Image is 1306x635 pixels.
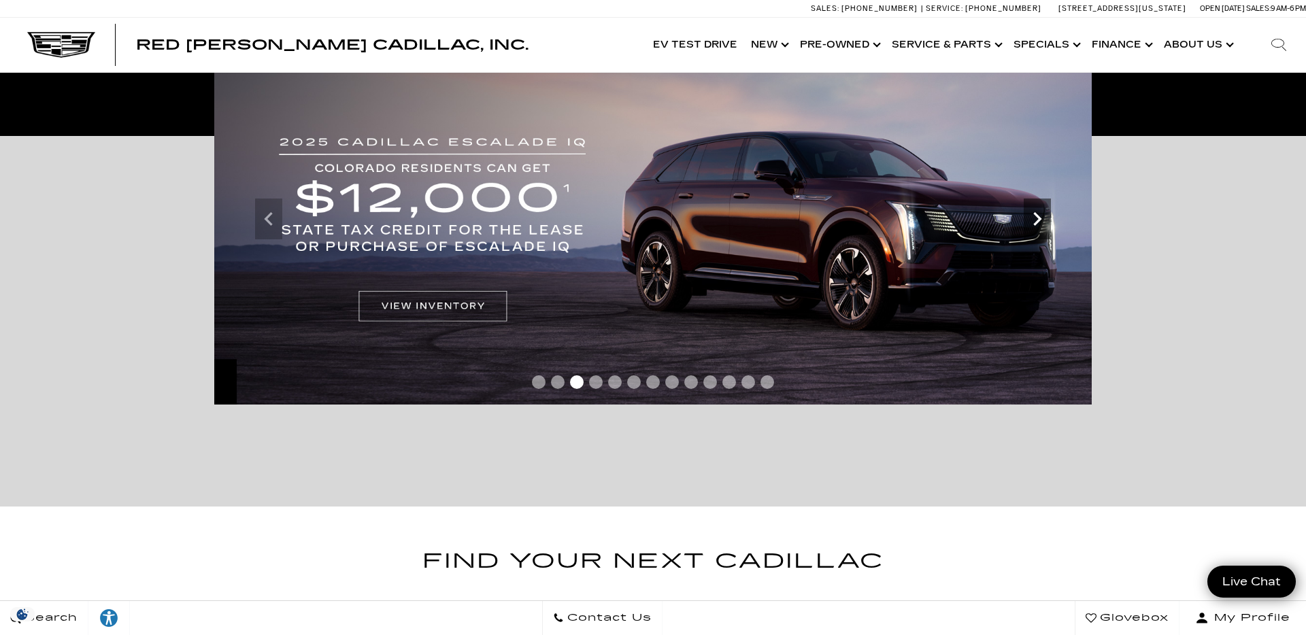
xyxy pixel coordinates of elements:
[811,4,839,13] span: Sales:
[7,607,38,621] section: Click to Open Cookie Consent Modal
[214,34,1092,405] img: THE 2025 ESCALADE IQ IS ELIGIBLE FOR THE $3,500 COLORADO INNOVATIVE MOTOR VEHICLE TAX CREDIT
[1058,4,1186,13] a: [STREET_ADDRESS][US_STATE]
[1209,608,1290,628] span: My Profile
[214,545,1092,595] h2: Find Your Next Cadillac
[27,32,95,58] img: Cadillac Dark Logo with Cadillac White Text
[722,375,736,389] span: Go to slide 11
[1024,199,1051,239] div: Next
[1179,601,1306,635] button: Open user profile menu
[88,608,129,628] div: Explore your accessibility options
[1075,601,1179,635] a: Glovebox
[1271,4,1306,13] span: 9 AM-6 PM
[608,375,622,389] span: Go to slide 5
[703,375,717,389] span: Go to slide 10
[921,5,1045,12] a: Service: [PHONE_NUMBER]
[665,375,679,389] span: Go to slide 8
[841,4,918,13] span: [PHONE_NUMBER]
[1207,566,1296,598] a: Live Chat
[627,375,641,389] span: Go to slide 6
[926,4,963,13] span: Service:
[1200,4,1245,13] span: Open [DATE]
[21,608,78,628] span: Search
[1085,18,1157,72] a: Finance
[965,4,1041,13] span: [PHONE_NUMBER]
[136,37,529,53] span: Red [PERSON_NAME] Cadillac, Inc.
[1096,608,1169,628] span: Glovebox
[564,608,652,628] span: Contact Us
[1246,4,1271,13] span: Sales:
[1007,18,1085,72] a: Specials
[7,607,38,621] img: Opt-Out Icon
[255,199,282,239] div: Previous
[684,375,698,389] span: Go to slide 9
[532,375,546,389] span: Go to slide 1
[551,375,565,389] span: Go to slide 2
[760,375,774,389] span: Go to slide 13
[885,18,1007,72] a: Service & Parts
[744,18,793,72] a: New
[136,38,529,52] a: Red [PERSON_NAME] Cadillac, Inc.
[589,375,603,389] span: Go to slide 4
[542,601,663,635] a: Contact Us
[811,5,921,12] a: Sales: [PHONE_NUMBER]
[741,375,755,389] span: Go to slide 12
[88,601,130,635] a: Explore your accessibility options
[570,375,584,389] span: Go to slide 3
[1216,574,1288,589] span: Live Chat
[1252,18,1306,72] div: Search
[1157,18,1238,72] a: About Us
[793,18,885,72] a: Pre-Owned
[646,375,660,389] span: Go to slide 7
[646,18,744,72] a: EV Test Drive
